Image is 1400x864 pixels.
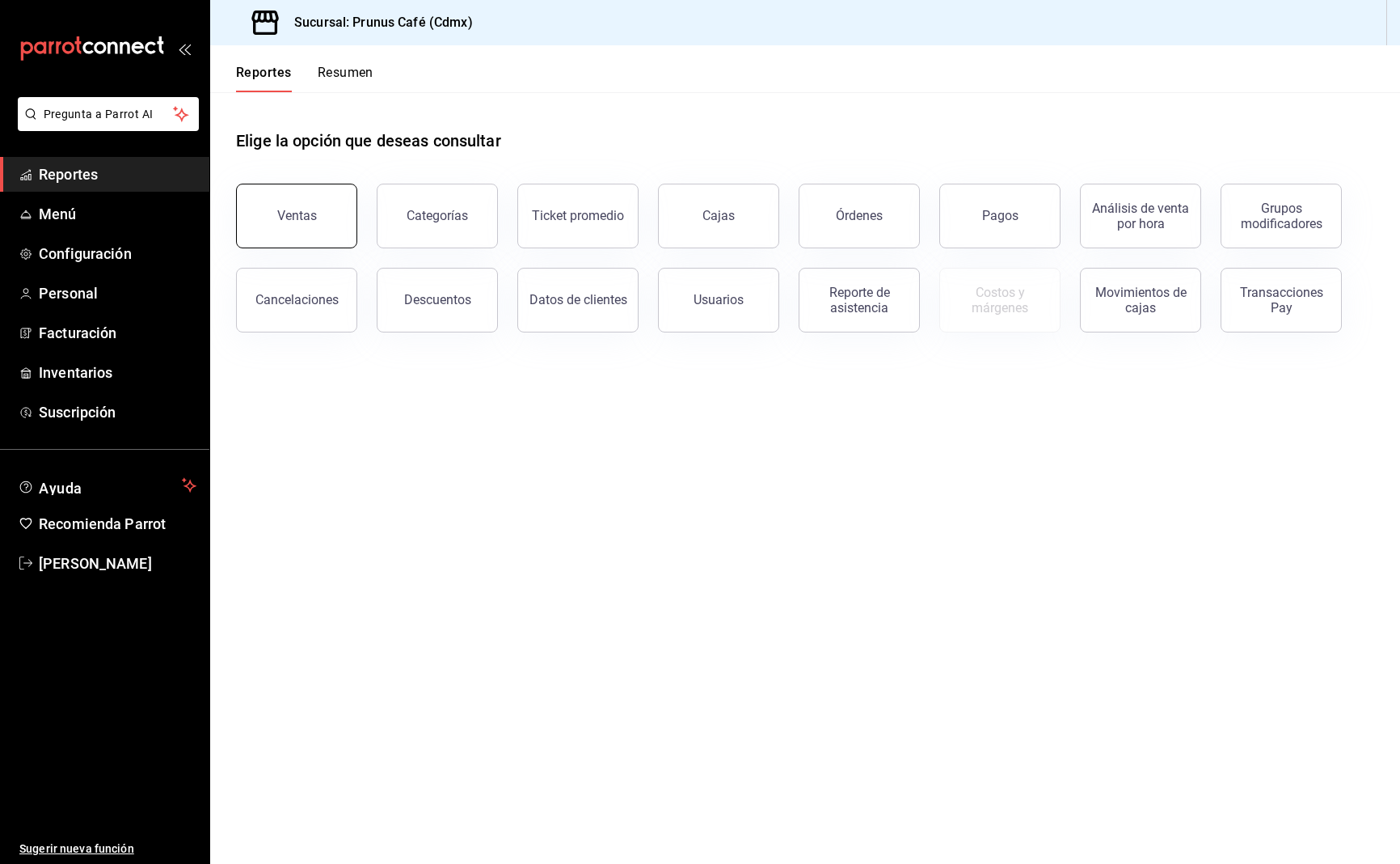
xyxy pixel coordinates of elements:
[799,184,920,248] button: Órdenes
[1221,268,1342,332] button: Transacciones Pay
[39,513,196,535] span: Recomienda Parrot
[1231,285,1331,316] div: Transacciones Pay
[658,184,779,248] button: Cajas
[407,208,468,223] div: Categorías
[19,841,196,858] span: Sugerir nueva función
[532,208,624,223] div: Ticket promedio
[281,13,473,32] h3: Sucursal: Prunus Café (Cdmx)
[809,285,909,316] div: Reporte de asistencia
[39,476,175,495] span: Ayuda
[950,285,1050,316] div: Costos y márgenes
[39,163,196,185] span: Reportes
[236,184,357,248] button: Ventas
[236,65,373,92] div: navigation tabs
[39,401,196,423] span: Suscripción
[39,282,196,304] span: Personal
[236,268,357,332] button: Cancelaciones
[39,553,196,574] span: [PERSON_NAME]
[1231,201,1331,231] div: Grupos modificadores
[39,322,196,344] span: Facturación
[18,97,199,131] button: Pregunta a Parrot AI
[39,243,196,265] span: Configuración
[702,208,735,223] div: Cajas
[799,268,920,332] button: Reporte de asistencia
[517,268,639,332] button: Datos de clientes
[318,65,373,92] button: Resumen
[836,208,883,223] div: Órdenes
[11,117,199,134] a: Pregunta a Parrot AI
[236,129,501,153] h1: Elige la opción que deseas consultar
[377,268,498,332] button: Descuentos
[39,362,196,383] span: Inventarios
[1080,268,1201,332] button: Movimientos de cajas
[1221,184,1342,248] button: Grupos modificadores
[39,203,196,225] span: Menú
[939,268,1061,332] button: Contrata inventarios para ver este reporte
[1090,201,1191,231] div: Análisis de venta por hora
[255,292,339,307] div: Cancelaciones
[982,208,1018,223] div: Pagos
[1090,285,1191,316] div: Movimientos de cajas
[939,184,1061,248] button: Pagos
[377,184,498,248] button: Categorías
[277,208,317,223] div: Ventas
[529,292,627,307] div: Datos de clientes
[658,268,779,332] button: Usuarios
[44,106,174,123] span: Pregunta a Parrot AI
[694,292,744,307] div: Usuarios
[178,42,191,55] button: open_drawer_menu
[517,184,639,248] button: Ticket promedio
[236,65,292,92] button: Reportes
[1080,184,1201,248] button: Análisis de venta por hora
[404,292,471,307] div: Descuentos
